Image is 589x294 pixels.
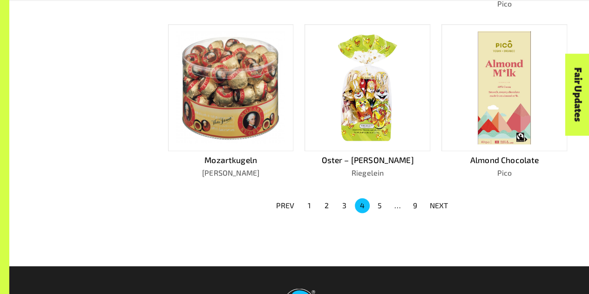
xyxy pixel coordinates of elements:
a: Oster – [PERSON_NAME]Riegelein [305,24,430,179]
button: page 4 [355,198,370,213]
p: Oster – [PERSON_NAME] [305,154,430,166]
button: Go to page 1 [302,198,317,213]
button: PREV [271,197,300,214]
p: Pico [441,167,567,178]
p: Mozartkugeln [168,154,294,166]
p: PREV [276,200,295,211]
p: NEXT [430,200,448,211]
button: Go to page 3 [337,198,352,213]
button: Go to page 5 [372,198,387,213]
button: Go to page 9 [408,198,423,213]
nav: pagination navigation [271,197,454,214]
p: [PERSON_NAME] [168,167,294,178]
a: Mozartkugeln[PERSON_NAME] [168,24,294,179]
button: NEXT [424,197,454,214]
div: … [390,200,405,211]
p: Riegelein [305,167,430,178]
a: Almond ChocolatePico [441,24,567,179]
button: Go to page 2 [319,198,334,213]
p: Almond Chocolate [441,154,567,166]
